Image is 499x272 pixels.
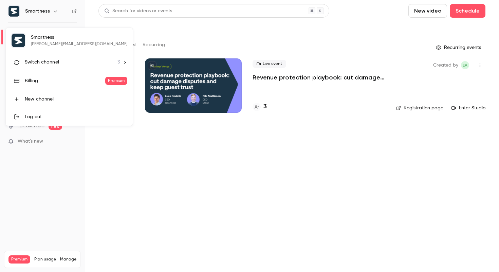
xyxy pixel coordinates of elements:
[25,113,127,120] div: Log out
[117,59,120,66] span: 3
[25,77,105,84] div: Billing
[25,59,59,66] span: Switch channel
[25,96,127,103] div: New channel
[105,77,127,85] span: Premium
